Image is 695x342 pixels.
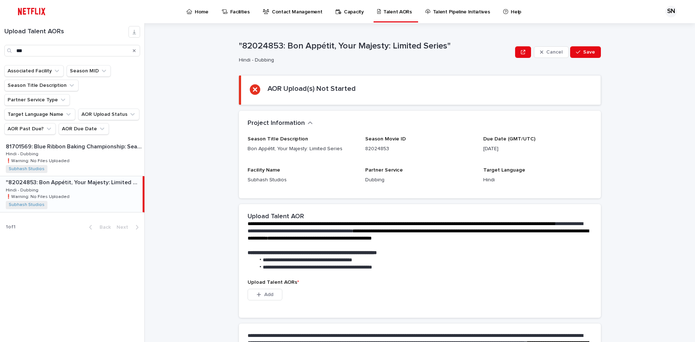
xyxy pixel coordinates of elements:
[4,123,56,135] button: AOR Past Due?
[248,119,305,127] h2: Project Information
[6,157,71,164] p: ❗️Warning: No Files Uploaded
[365,136,406,142] span: Season Movie ID
[6,193,71,199] p: ❗️Warning: No Files Uploaded
[95,225,111,230] span: Back
[248,168,280,173] span: Facility Name
[365,145,474,153] p: 82024853
[6,186,40,193] p: Hindi - Dubbing
[534,46,569,58] button: Cancel
[4,80,79,91] button: Season Title Description
[268,84,356,93] h2: AOR Upload(s) Not Started
[4,94,70,106] button: Partner Service Type
[570,46,601,58] button: Save
[248,119,313,127] button: Project Information
[78,109,139,120] button: AOR Upload Status
[59,123,109,135] button: AOR Due Date
[483,168,525,173] span: Target Language
[4,28,129,36] h1: Upload Talent AORs
[4,109,75,120] button: Target Language Name
[248,289,282,300] button: Add
[483,145,592,153] p: [DATE]
[248,145,357,153] p: Bon Appétit, Your Majesty: Limited Series
[248,136,308,142] span: Season Title Description
[6,178,141,186] p: "82024853: Bon Appétit, Your Majesty: Limited Series"
[239,41,512,51] p: "82024853: Bon Appétit, Your Majesty: Limited Series"
[6,142,143,150] p: 81701569: Blue Ribbon Baking Championship: Season 1
[248,280,299,285] span: Upload Talent AORs
[4,65,64,77] button: Associated Facility
[483,176,592,184] p: Hindi
[665,6,677,17] div: SN
[365,168,403,173] span: Partner Service
[483,136,535,142] span: Due Date (GMT/UTC)
[9,202,45,207] a: Subhash Studios
[248,213,304,221] h2: Upload Talent AOR
[67,65,111,77] button: Season MID
[117,225,132,230] span: Next
[546,50,563,55] span: Cancel
[239,57,509,63] p: Hindi - Dubbing
[83,224,114,231] button: Back
[6,150,40,157] p: Hindi - Dubbing
[583,50,595,55] span: Save
[248,176,357,184] p: Subhash Studios
[14,4,49,19] img: ifQbXi3ZQGMSEF7WDB7W
[365,176,474,184] p: Dubbing
[9,166,45,172] a: Subhash Studios
[264,292,273,297] span: Add
[4,45,140,56] input: Search
[114,224,144,231] button: Next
